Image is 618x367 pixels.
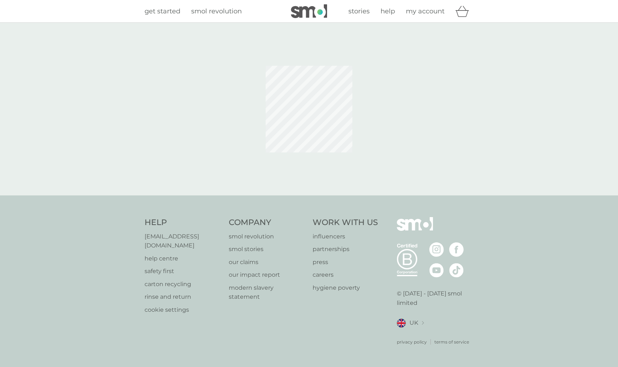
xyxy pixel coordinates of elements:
span: get started [145,7,180,15]
a: our impact report [229,270,306,280]
img: UK flag [397,319,406,328]
img: visit the smol Tiktok page [449,263,464,277]
img: select a new location [422,321,424,325]
a: my account [406,6,445,17]
a: smol revolution [191,6,242,17]
a: safety first [145,267,222,276]
a: privacy policy [397,338,427,345]
a: careers [313,270,378,280]
img: smol [291,4,327,18]
a: smol stories [229,245,306,254]
a: influencers [313,232,378,241]
a: carton recycling [145,280,222,289]
img: visit the smol Instagram page [429,242,444,257]
img: smol [397,217,433,242]
img: visit the smol Youtube page [429,263,444,277]
p: © [DATE] - [DATE] smol limited [397,289,474,307]
a: hygiene poverty [313,283,378,293]
span: help [381,7,395,15]
a: [EMAIL_ADDRESS][DOMAIN_NAME] [145,232,222,250]
span: my account [406,7,445,15]
a: stories [348,6,370,17]
span: UK [409,318,418,328]
img: visit the smol Facebook page [449,242,464,257]
h4: Help [145,217,222,228]
a: press [313,258,378,267]
a: help centre [145,254,222,263]
a: get started [145,6,180,17]
a: modern slavery statement [229,283,306,302]
a: cookie settings [145,305,222,315]
a: help [381,6,395,17]
a: smol revolution [229,232,306,241]
h4: Company [229,217,306,228]
h4: Work With Us [313,217,378,228]
a: our claims [229,258,306,267]
a: terms of service [434,338,469,345]
a: rinse and return [145,292,222,302]
div: basket [455,4,473,18]
a: partnerships [313,245,378,254]
span: smol revolution [191,7,242,15]
span: stories [348,7,370,15]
